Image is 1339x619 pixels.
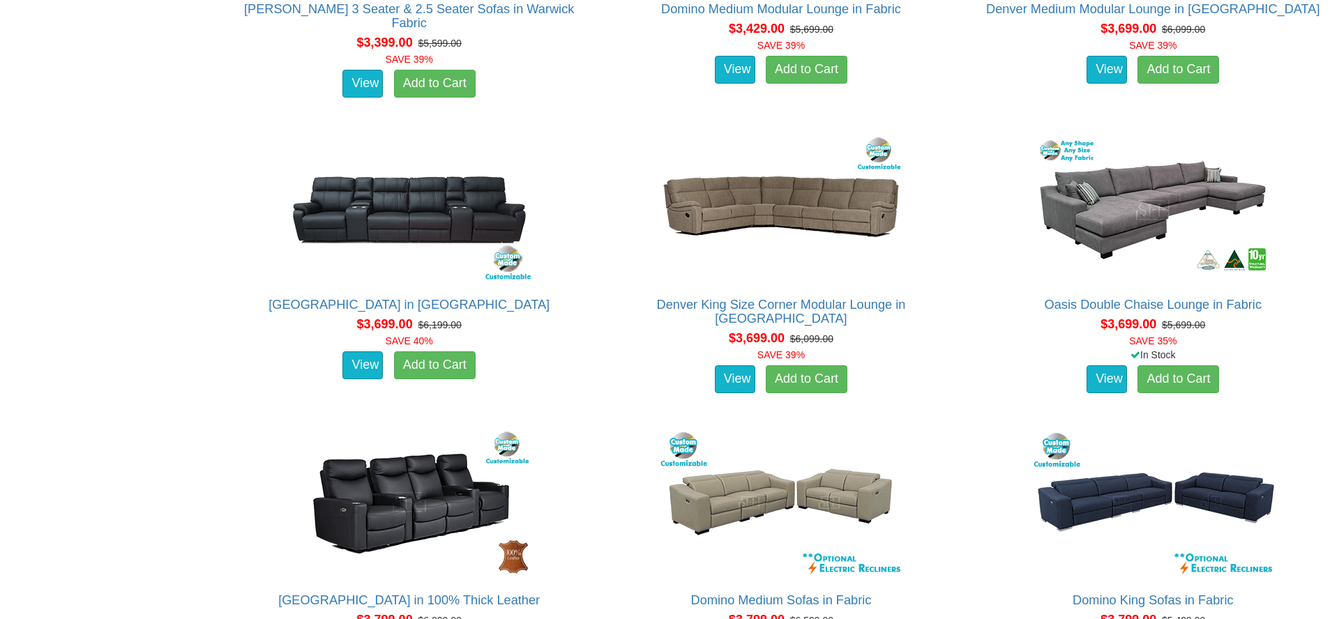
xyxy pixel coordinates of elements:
[1100,22,1156,36] span: $3,699.00
[986,2,1319,16] a: Denver Medium Modular Lounge in [GEOGRAPHIC_DATA]
[790,24,833,35] del: $5,699.00
[1137,56,1219,84] a: Add to Cart
[394,70,476,98] a: Add to Cart
[1129,40,1177,51] font: SAVE 39%
[284,130,535,284] img: Denver Theatre Lounge in Fabric
[1162,319,1205,330] del: $5,699.00
[729,22,785,36] span: $3,429.00
[766,365,847,393] a: Add to Cart
[342,70,383,98] a: View
[1045,298,1262,312] a: Oasis Double Chaise Lounge in Fabric
[342,351,383,379] a: View
[661,2,901,16] a: Domino Medium Modular Lounge in Fabric
[757,40,805,51] font: SAVE 39%
[1027,130,1278,284] img: Oasis Double Chaise Lounge in Fabric
[1087,365,1127,393] a: View
[278,593,540,607] a: [GEOGRAPHIC_DATA] in 100% Thick Leather
[268,298,550,312] a: [GEOGRAPHIC_DATA] in [GEOGRAPHIC_DATA]
[418,319,461,330] del: $6,199.00
[715,56,755,84] a: View
[790,333,833,344] del: $6,099.00
[715,365,755,393] a: View
[418,38,461,49] del: $5,599.00
[1027,426,1278,579] img: Domino King Sofas in Fabric
[1137,365,1219,393] a: Add to Cart
[657,298,906,326] a: Denver King Size Corner Modular Lounge in [GEOGRAPHIC_DATA]
[656,426,907,579] img: Domino Medium Sofas in Fabric
[766,56,847,84] a: Add to Cart
[757,349,805,360] font: SAVE 39%
[244,2,574,30] a: [PERSON_NAME] 3 Seater & 2.5 Seater Sofas in Warwick Fabric
[975,348,1331,362] div: In Stock
[357,317,413,331] span: $3,699.00
[394,351,476,379] a: Add to Cart
[729,331,785,345] span: $3,699.00
[1162,24,1205,35] del: $6,099.00
[1129,335,1177,346] font: SAVE 35%
[1087,56,1127,84] a: View
[1100,317,1156,331] span: $3,699.00
[386,335,433,346] font: SAVE 40%
[284,426,535,579] img: Bond Theatre Lounge in 100% Thick Leather
[386,54,433,65] font: SAVE 39%
[1073,593,1233,607] a: Domino King Sofas in Fabric
[357,36,413,49] span: $3,399.00
[656,130,907,284] img: Denver King Size Corner Modular Lounge in Fabric
[691,593,872,607] a: Domino Medium Sofas in Fabric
